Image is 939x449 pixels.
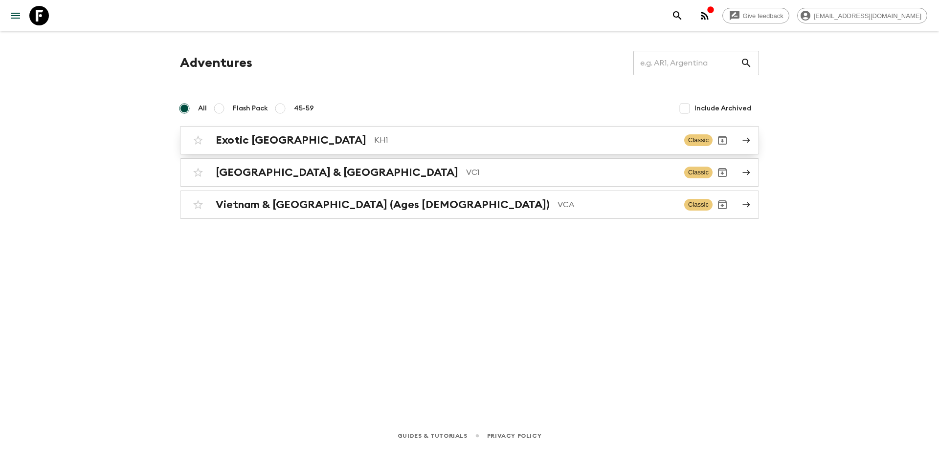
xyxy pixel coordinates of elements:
h1: Adventures [180,53,252,73]
h2: Exotic [GEOGRAPHIC_DATA] [216,134,366,147]
h2: Vietnam & [GEOGRAPHIC_DATA] (Ages [DEMOGRAPHIC_DATA]) [216,198,550,211]
button: menu [6,6,25,25]
a: Privacy Policy [487,430,541,441]
span: Classic [684,167,713,178]
div: [EMAIL_ADDRESS][DOMAIN_NAME] [797,8,927,23]
p: VC1 [466,167,676,178]
span: Include Archived [694,104,751,113]
button: search adventures [668,6,687,25]
a: Exotic [GEOGRAPHIC_DATA]KH1ClassicArchive [180,126,759,154]
p: KH1 [374,134,676,146]
span: [EMAIL_ADDRESS][DOMAIN_NAME] [808,12,927,20]
h2: [GEOGRAPHIC_DATA] & [GEOGRAPHIC_DATA] [216,166,458,179]
span: Classic [684,199,713,211]
button: Archive [713,130,732,150]
span: Classic [684,134,713,146]
a: Vietnam & [GEOGRAPHIC_DATA] (Ages [DEMOGRAPHIC_DATA])VCAClassicArchive [180,191,759,219]
span: All [198,104,207,113]
button: Archive [713,163,732,182]
a: [GEOGRAPHIC_DATA] & [GEOGRAPHIC_DATA]VC1ClassicArchive [180,158,759,187]
button: Archive [713,195,732,214]
span: Flash Pack [233,104,268,113]
span: 45-59 [294,104,314,113]
a: Give feedback [722,8,789,23]
p: VCA [558,199,676,211]
input: e.g. AR1, Argentina [633,49,740,77]
span: Give feedback [738,12,789,20]
a: Guides & Tutorials [398,430,468,441]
